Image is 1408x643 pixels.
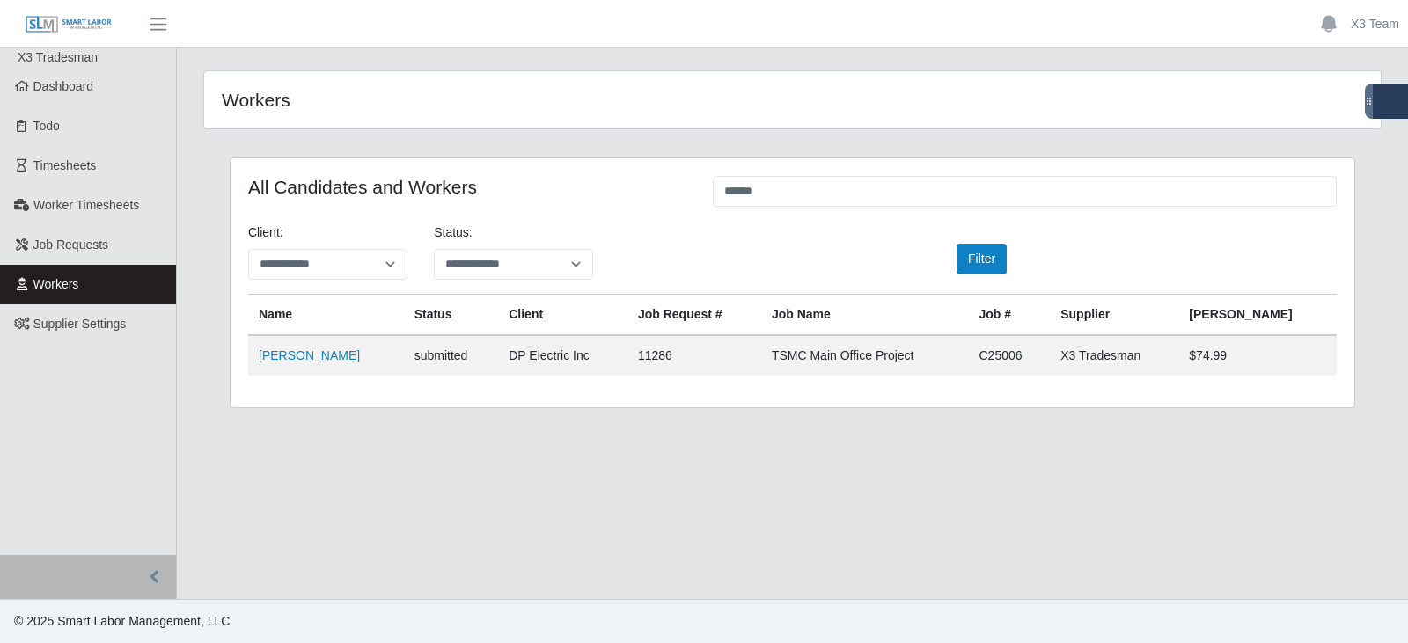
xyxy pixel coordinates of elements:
[248,176,686,198] h4: All Candidates and Workers
[14,614,230,628] span: © 2025 Smart Labor Management, LLC
[404,295,499,336] th: Status
[33,317,127,331] span: Supplier Settings
[627,335,761,376] td: 11286
[761,335,969,376] td: TSMC Main Office Project
[1351,15,1399,33] a: X3 Team
[1178,335,1337,376] td: $74.99
[1050,295,1178,336] th: Supplier
[1050,335,1178,376] td: X3 Tradesman
[404,335,499,376] td: submitted
[498,335,627,376] td: DP Electric Inc
[18,50,98,64] span: X3 Tradesman
[33,237,109,252] span: Job Requests
[627,295,761,336] th: Job Request #
[434,223,473,242] label: Status:
[33,198,139,212] span: Worker Timesheets
[761,295,969,336] th: Job Name
[498,295,627,336] th: Client
[957,244,1007,274] button: Filter
[248,295,404,336] th: Name
[33,119,60,133] span: Todo
[33,277,79,291] span: Workers
[1178,295,1337,336] th: [PERSON_NAME]
[969,295,1051,336] th: Job #
[222,89,682,111] h4: Workers
[25,15,113,34] img: SLM Logo
[33,158,97,172] span: Timesheets
[969,335,1051,376] td: C25006
[248,223,283,242] label: Client:
[33,79,94,93] span: Dashboard
[259,348,360,362] a: [PERSON_NAME]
